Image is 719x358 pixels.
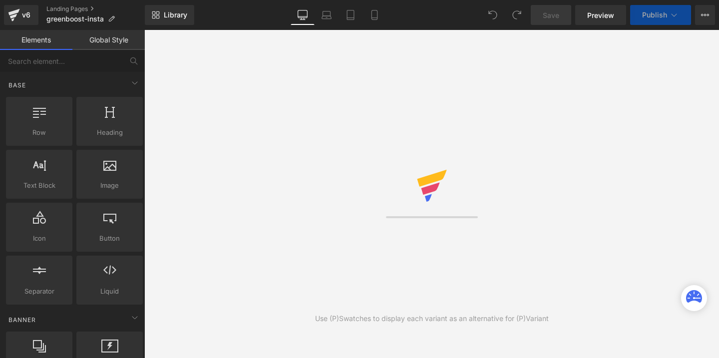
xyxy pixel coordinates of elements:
[575,5,626,25] a: Preview
[79,127,140,138] span: Heading
[339,5,362,25] a: Tablet
[164,10,187,19] span: Library
[46,5,145,13] a: Landing Pages
[46,15,104,23] span: greenboost-insta
[72,30,145,50] a: Global Style
[7,80,27,90] span: Base
[483,5,503,25] button: Undo
[630,5,691,25] button: Publish
[507,5,527,25] button: Redo
[291,5,315,25] a: Desktop
[315,313,549,324] div: Use (P)Swatches to display each variant as an alternative for (P)Variant
[695,5,715,25] button: More
[9,180,69,191] span: Text Block
[642,11,667,19] span: Publish
[20,8,32,21] div: v6
[9,286,69,297] span: Separator
[315,5,339,25] a: Laptop
[9,233,69,244] span: Icon
[4,5,38,25] a: v6
[79,180,140,191] span: Image
[9,127,69,138] span: Row
[79,233,140,244] span: Button
[7,315,37,325] span: Banner
[543,10,559,20] span: Save
[362,5,386,25] a: Mobile
[145,5,194,25] a: New Library
[79,286,140,297] span: Liquid
[587,10,614,20] span: Preview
